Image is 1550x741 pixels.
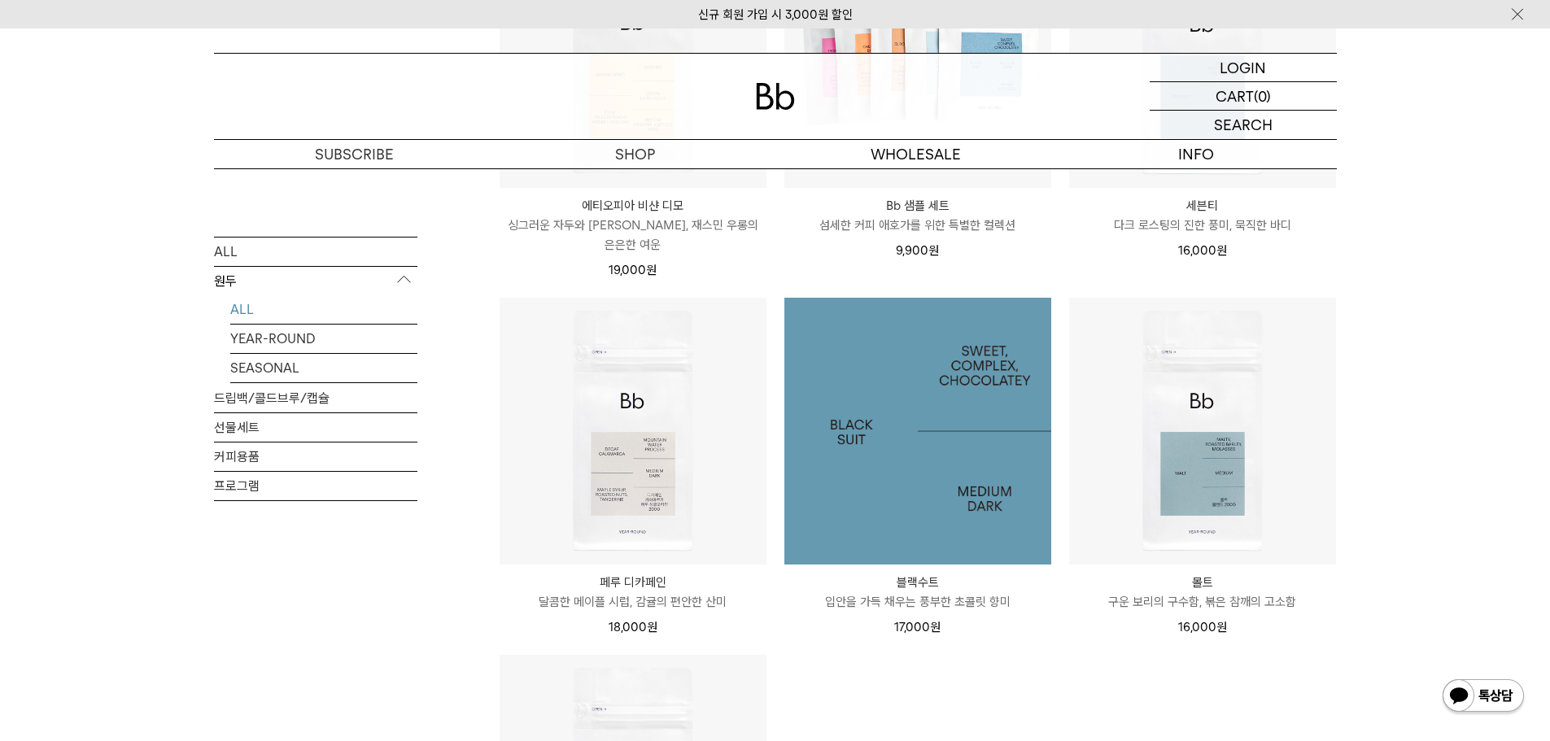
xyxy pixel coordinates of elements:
a: YEAR-ROUND [230,324,417,352]
a: 신규 회원 가입 시 3,000원 할인 [698,7,853,22]
img: 페루 디카페인 [500,298,766,564]
p: SEARCH [1214,111,1273,139]
p: 다크 로스팅의 진한 풍미, 묵직한 바디 [1069,216,1336,235]
a: 몰트 구운 보리의 구수함, 볶은 참깨의 고소함 [1069,573,1336,612]
span: 원 [1216,243,1227,258]
p: 원두 [214,266,417,295]
a: 선물세트 [214,412,417,441]
a: 커피용품 [214,442,417,470]
p: CART [1216,82,1254,110]
p: (0) [1254,82,1271,110]
a: 페루 디카페인 달콤한 메이플 시럽, 감귤의 편안한 산미 [500,573,766,612]
span: 17,000 [894,620,941,634]
a: SUBSCRIBE [214,140,495,168]
a: 블랙수트 [784,298,1051,564]
a: CART (0) [1150,82,1337,111]
p: 달콤한 메이플 시럽, 감귤의 편안한 산미 [500,592,766,612]
span: 9,900 [896,243,939,258]
span: 원 [1216,620,1227,634]
a: 에티오피아 비샨 디모 싱그러운 자두와 [PERSON_NAME], 재스민 우롱의 은은한 여운 [500,196,766,255]
p: 입안을 가득 채우는 풍부한 초콜릿 향미 [784,592,1051,612]
span: 원 [647,620,657,634]
p: WHOLESALE [775,140,1056,168]
a: 세븐티 다크 로스팅의 진한 풍미, 묵직한 바디 [1069,196,1336,235]
span: 16,000 [1178,243,1227,258]
span: 18,000 [609,620,657,634]
img: 카카오톡 채널 1:1 채팅 버튼 [1441,678,1526,717]
a: SEASONAL [230,353,417,381]
span: 원 [646,263,657,277]
a: ALL [214,237,417,265]
p: 구운 보리의 구수함, 볶은 참깨의 고소함 [1069,592,1336,612]
a: 블랙수트 입안을 가득 채우는 풍부한 초콜릿 향미 [784,573,1051,612]
p: Bb 샘플 세트 [784,196,1051,216]
img: 몰트 [1069,298,1336,564]
span: 원 [928,243,939,258]
p: 블랙수트 [784,573,1051,592]
p: INFO [1056,140,1337,168]
a: 드립백/콜드브루/캡슐 [214,383,417,412]
a: Bb 샘플 세트 섬세한 커피 애호가를 위한 특별한 컬렉션 [784,196,1051,235]
p: 몰트 [1069,573,1336,592]
p: 섬세한 커피 애호가를 위한 특별한 컬렉션 [784,216,1051,235]
a: 프로그램 [214,471,417,499]
a: ALL [230,294,417,323]
img: 1000000031_add2_036.jpg [784,298,1051,564]
span: 원 [930,620,941,634]
p: 세븐티 [1069,196,1336,216]
span: 16,000 [1178,620,1227,634]
p: 싱그러운 자두와 [PERSON_NAME], 재스민 우롱의 은은한 여운 [500,216,766,255]
a: SHOP [495,140,775,168]
p: 페루 디카페인 [500,573,766,592]
span: 19,000 [609,263,657,277]
img: 로고 [756,83,795,110]
a: LOGIN [1150,54,1337,82]
p: LOGIN [1220,54,1266,81]
p: 에티오피아 비샨 디모 [500,196,766,216]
